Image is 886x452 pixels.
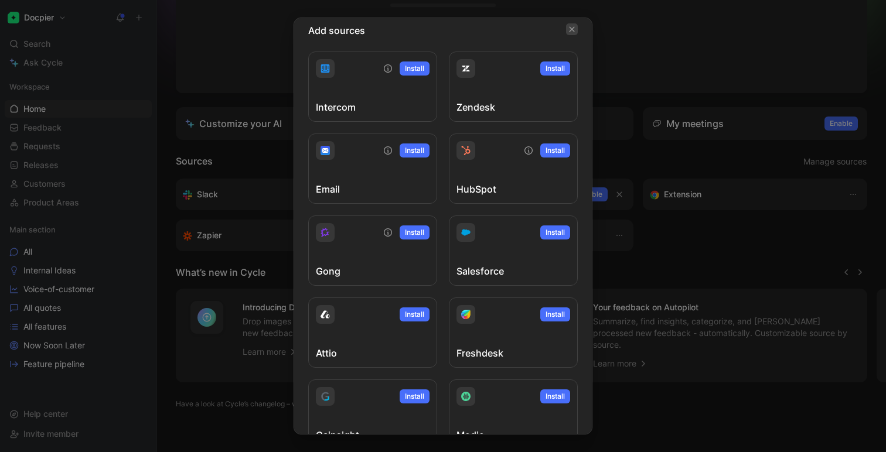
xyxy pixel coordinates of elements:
span: Install [546,309,565,320]
span: Install [546,145,565,156]
button: Install [540,143,570,157]
div: Forward emails to your feedback inbox [316,141,430,160]
span: Add sources [308,23,365,37]
h3: Modjo [456,428,570,442]
div: Sync your customers, send feedback and get updates in Attio. [316,305,430,324]
div: Capture feedback from your incoming calls [316,223,430,242]
h3: Intercom [316,100,430,114]
h3: Salesforce [456,264,570,278]
h3: Gong [316,264,430,278]
span: Install [405,309,424,320]
h3: Gainsight [316,428,430,442]
span: Install [405,145,424,156]
div: Sync your customers, send feedback and get updates in Intercom [316,59,430,78]
h3: Attio [316,346,430,360]
h3: HubSpot [456,182,570,196]
button: Install [540,389,570,403]
h3: Zendesk [456,100,570,114]
button: Install [400,143,430,157]
span: Install [405,391,424,402]
button: Install [540,61,570,76]
span: Install [405,227,424,238]
div: Sync your customers, send feedback and get updates in Grainsight. [316,387,430,406]
span: Install [546,63,565,74]
div: Sync customers and create docs [456,59,570,78]
button: Install [400,61,430,76]
button: Install [540,307,570,321]
button: Install [400,389,430,403]
button: Install [400,307,430,321]
h3: Freshdesk [456,346,570,360]
div: Sync your customers, send feedback and get updates in Freshdesk. [456,305,570,324]
span: Install [546,391,565,402]
button: Install [540,225,570,239]
h3: Email [316,182,430,196]
button: Install [400,225,430,239]
span: Install [405,63,424,74]
span: Install [546,227,565,238]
